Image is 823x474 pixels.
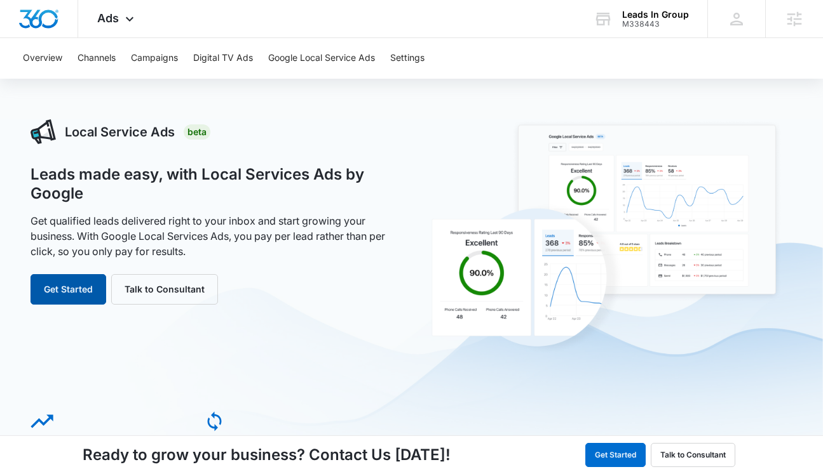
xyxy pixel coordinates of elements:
[65,122,175,142] h3: Local Service Ads
[31,274,106,305] button: Get Started
[126,74,137,84] img: tab_keywords_by_traffic_grey.svg
[31,213,398,259] p: Get qualified leads delivered right to your inbox and start growing your business. With Google Lo...
[184,124,210,140] div: Beta
[83,444,451,466] h4: Ready to grow your business? Contact Us [DATE]!
[23,38,62,79] button: Overview
[33,33,140,43] div: Domain: [DOMAIN_NAME]
[111,274,218,305] button: Talk to Consultant
[31,165,398,203] h1: Leads made easy, with Local Services Ads by Google
[48,75,114,83] div: Domain Overview
[651,443,735,467] button: Talk to Consultant
[268,38,375,79] button: Google Local Service Ads
[193,38,253,79] button: Digital TV Ads
[622,20,689,29] div: account id
[97,11,119,25] span: Ads
[622,10,689,20] div: account name
[36,20,62,30] div: v 4.0.25
[131,38,178,79] button: Campaigns
[390,38,425,79] button: Settings
[585,443,646,467] button: Get Started
[78,38,116,79] button: Channels
[34,74,44,84] img: tab_domain_overview_orange.svg
[20,33,31,43] img: website_grey.svg
[140,75,214,83] div: Keywords by Traffic
[20,20,31,30] img: logo_orange.svg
